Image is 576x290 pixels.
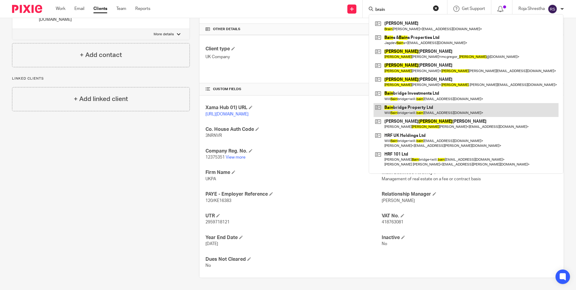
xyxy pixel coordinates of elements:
[205,169,381,176] h4: Firm Name
[205,177,216,181] span: UKPA
[382,199,415,203] span: [PERSON_NAME]
[205,54,381,60] p: UK Company
[205,263,211,268] span: No
[205,87,381,92] h4: CUSTOM FIELDS
[205,126,381,133] h4: Co. House Auth Code
[80,50,122,60] h4: + Add contact
[12,5,42,13] img: Pixie
[382,191,558,197] h4: Relationship Manager
[205,46,381,52] h4: Client type
[205,112,249,116] a: [URL][DOMAIN_NAME]
[205,191,381,197] h4: PAYE - Employer Reference
[154,32,174,37] p: More details
[74,6,84,12] a: Email
[74,94,128,104] h4: + Add linked client
[462,7,485,11] span: Get Support
[205,235,381,241] h4: Year End Date
[382,235,558,241] h4: Inactive
[382,177,481,181] span: Management of real estate on a fee or contract basis
[382,213,558,219] h4: VAT No.
[135,6,150,12] a: Reports
[382,242,387,246] span: No
[205,155,225,159] span: 12375351
[93,6,107,12] a: Clients
[213,27,240,32] span: Other details
[116,6,126,12] a: Team
[205,256,381,263] h4: Dues Not Cleared
[382,220,403,224] span: 418763081
[205,148,381,154] h4: Company Reg. No.
[205,242,218,246] span: [DATE]
[205,199,231,203] span: 120/KE16383
[548,4,557,14] img: svg%3E
[205,213,381,219] h4: UTR
[205,220,230,224] span: 2959718121
[518,6,545,12] p: Roja Shrestha
[205,105,381,111] h4: Xama Hub 01) URL
[375,7,429,13] input: Search
[433,5,439,11] button: Clear
[56,6,65,12] a: Work
[226,155,246,159] a: View more
[205,134,222,138] span: 3NRNVR
[12,76,190,81] p: Linked clients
